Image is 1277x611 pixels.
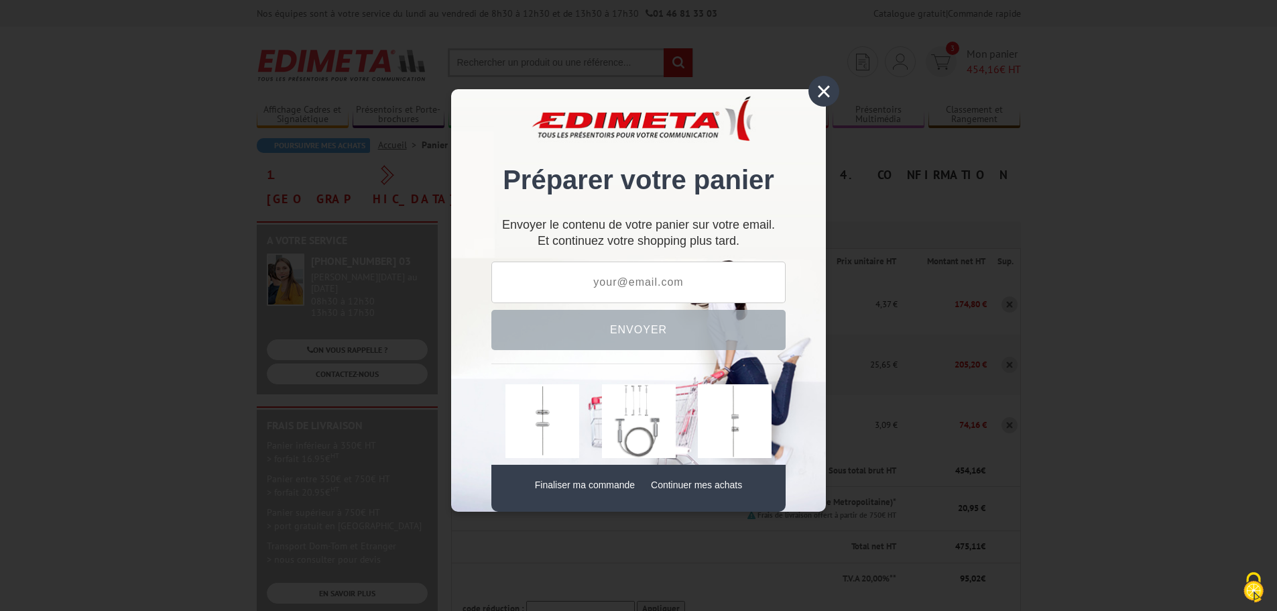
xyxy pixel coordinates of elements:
div: Préparer votre panier [491,109,786,209]
p: Envoyer le contenu de votre panier sur votre email. [491,223,786,227]
a: Finaliser ma commande [535,480,635,490]
div: Et continuez votre shopping plus tard. [491,223,786,248]
a: Continuer mes achats [651,480,742,490]
button: Envoyer [491,310,786,350]
input: your@email.com [491,262,786,303]
div: × [808,76,839,107]
button: Cookies (fenêtre modale) [1230,565,1277,611]
img: Cookies (fenêtre modale) [1237,571,1270,604]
